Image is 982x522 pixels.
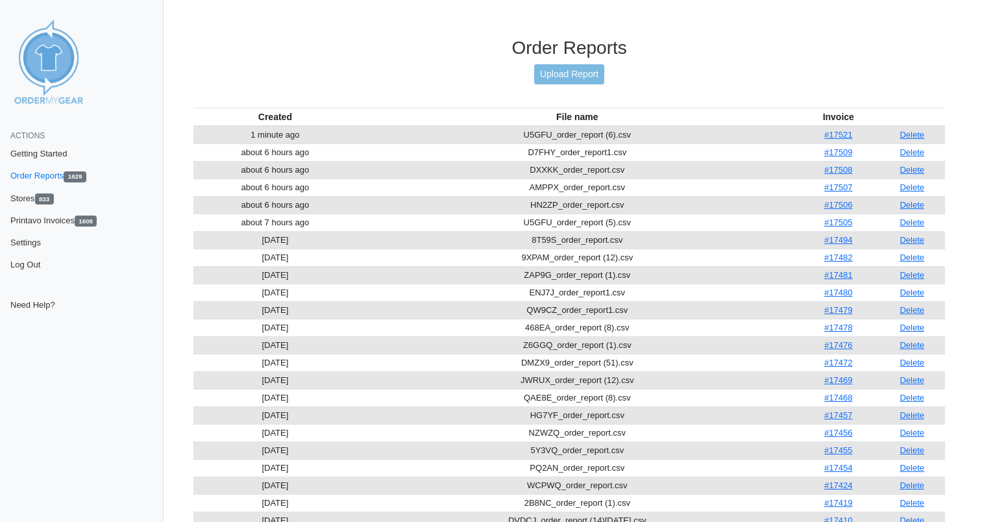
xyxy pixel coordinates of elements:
a: Delete [900,375,924,385]
a: Delete [900,217,924,227]
span: 1608 [75,216,97,227]
a: Delete [900,463,924,473]
td: about 6 hours ago [193,161,356,179]
a: Upload Report [534,64,604,84]
td: [DATE] [193,477,356,494]
td: U5GFU_order_report (5).csv [357,214,798,231]
a: #17482 [824,253,852,262]
td: [DATE] [193,494,356,512]
a: #17424 [824,480,852,490]
a: #17479 [824,305,852,315]
a: #17454 [824,463,852,473]
td: [DATE] [193,336,356,354]
span: 1629 [64,171,86,182]
th: Invoice [798,108,879,126]
td: ZAP9G_order_report (1).csv [357,266,798,284]
a: Delete [900,165,924,175]
a: #17506 [824,200,852,210]
td: [DATE] [193,301,356,319]
td: 468EA_order_report (8).csv [357,319,798,336]
a: Delete [900,235,924,245]
h3: Order Reports [193,37,945,59]
td: DMZX9_order_report (51).csv [357,354,798,371]
a: Delete [900,200,924,210]
a: Delete [900,253,924,262]
td: QW9CZ_order_report1.csv [357,301,798,319]
td: NZWZQ_order_report.csv [357,424,798,441]
a: #17481 [824,270,852,280]
td: DXXKK_order_report.csv [357,161,798,179]
td: about 6 hours ago [193,143,356,161]
a: #17521 [824,130,852,140]
td: PQ2AN_order_report.csv [357,459,798,477]
td: 9XPAM_order_report (12).csv [357,249,798,266]
a: Delete [900,305,924,315]
td: D7FHY_order_report1.csv [357,143,798,161]
a: #17419 [824,498,852,508]
a: #17469 [824,375,852,385]
span: Actions [10,131,45,140]
a: Delete [900,288,924,297]
td: 1 minute ago [193,126,356,144]
a: #17509 [824,147,852,157]
td: [DATE] [193,424,356,441]
td: 8T59S_order_report.csv [357,231,798,249]
a: #17507 [824,182,852,192]
td: [DATE] [193,371,356,389]
td: [DATE] [193,266,356,284]
a: Delete [900,428,924,438]
td: about 6 hours ago [193,196,356,214]
td: WCPWQ_order_report.csv [357,477,798,494]
td: HG7YF_order_report.csv [357,406,798,424]
td: Z6GGQ_order_report (1).csv [357,336,798,354]
span: 833 [35,193,54,205]
a: #17478 [824,323,852,332]
td: [DATE] [193,389,356,406]
td: [DATE] [193,354,356,371]
th: File name [357,108,798,126]
td: 2B8NC_order_report (1).csv [357,494,798,512]
a: Delete [900,393,924,403]
td: JWRUX_order_report (12).csv [357,371,798,389]
a: #17456 [824,428,852,438]
td: HN2ZP_order_report.csv [357,196,798,214]
td: [DATE] [193,459,356,477]
a: Delete [900,323,924,332]
a: Delete [900,270,924,280]
td: ENJ7J_order_report1.csv [357,284,798,301]
td: 5Y3VQ_order_report.csv [357,441,798,459]
a: Delete [900,182,924,192]
td: [DATE] [193,406,356,424]
th: Created [193,108,356,126]
a: Delete [900,358,924,367]
td: [DATE] [193,319,356,336]
td: about 6 hours ago [193,179,356,196]
a: #17494 [824,235,852,245]
td: [DATE] [193,284,356,301]
a: Delete [900,498,924,508]
a: #17508 [824,165,852,175]
a: Delete [900,480,924,490]
a: #17480 [824,288,852,297]
a: #17468 [824,393,852,403]
a: Delete [900,130,924,140]
td: AMPPX_order_report.csv [357,179,798,196]
a: Delete [900,410,924,420]
a: Delete [900,445,924,455]
a: #17476 [824,340,852,350]
td: [DATE] [193,249,356,266]
a: #17455 [824,445,852,455]
td: about 7 hours ago [193,214,356,231]
a: Delete [900,147,924,157]
td: [DATE] [193,231,356,249]
td: [DATE] [193,441,356,459]
td: QAE8E_order_report (8).csv [357,389,798,406]
td: U5GFU_order_report (6).csv [357,126,798,144]
a: Delete [900,340,924,350]
a: #17505 [824,217,852,227]
a: #17457 [824,410,852,420]
a: #17472 [824,358,852,367]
